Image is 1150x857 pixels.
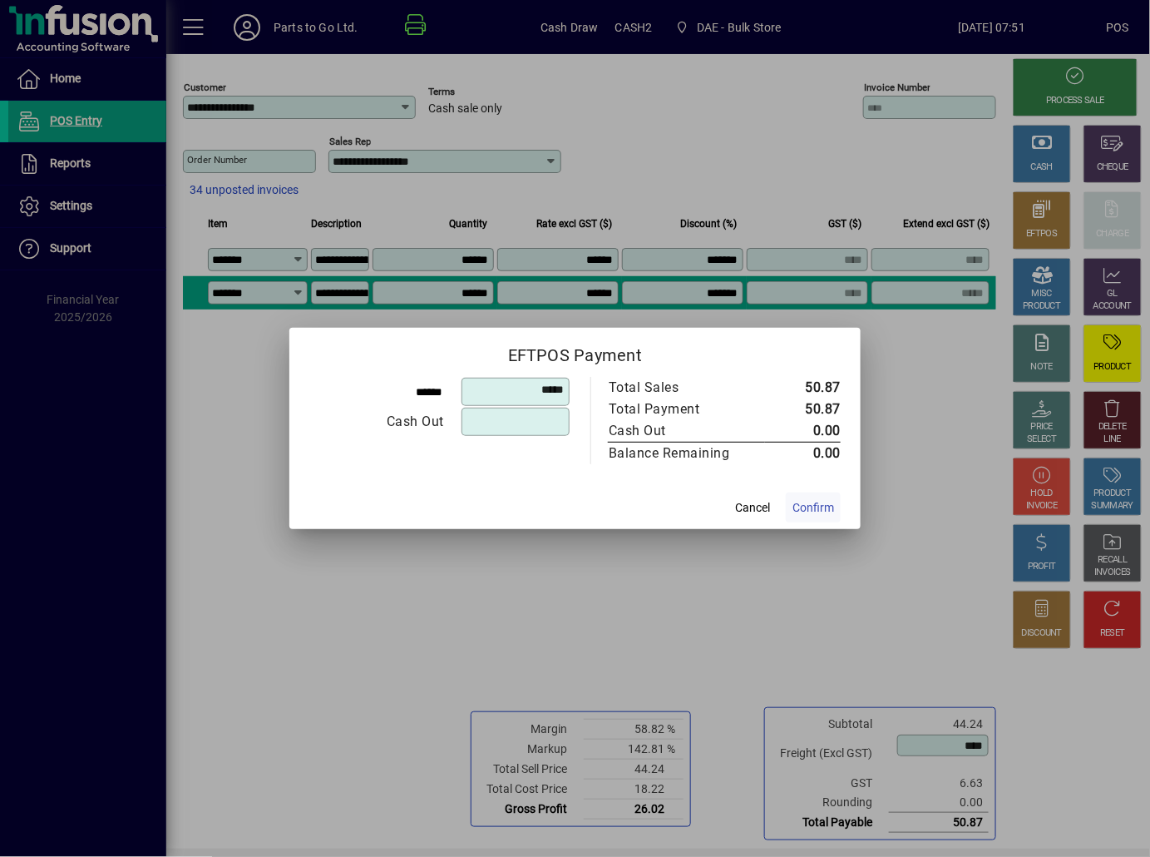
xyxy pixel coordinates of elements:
[786,493,841,523] button: Confirm
[289,328,861,376] h2: EFTPOS Payment
[608,377,765,399] td: Total Sales
[726,493,779,523] button: Cancel
[608,399,765,420] td: Total Payment
[792,499,834,517] span: Confirm
[765,443,841,465] td: 0.00
[310,412,444,432] div: Cash Out
[765,399,841,420] td: 50.87
[765,420,841,443] td: 0.00
[609,443,748,463] div: Balance Remaining
[609,421,748,441] div: Cash Out
[765,377,841,399] td: 50.87
[735,499,770,517] span: Cancel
